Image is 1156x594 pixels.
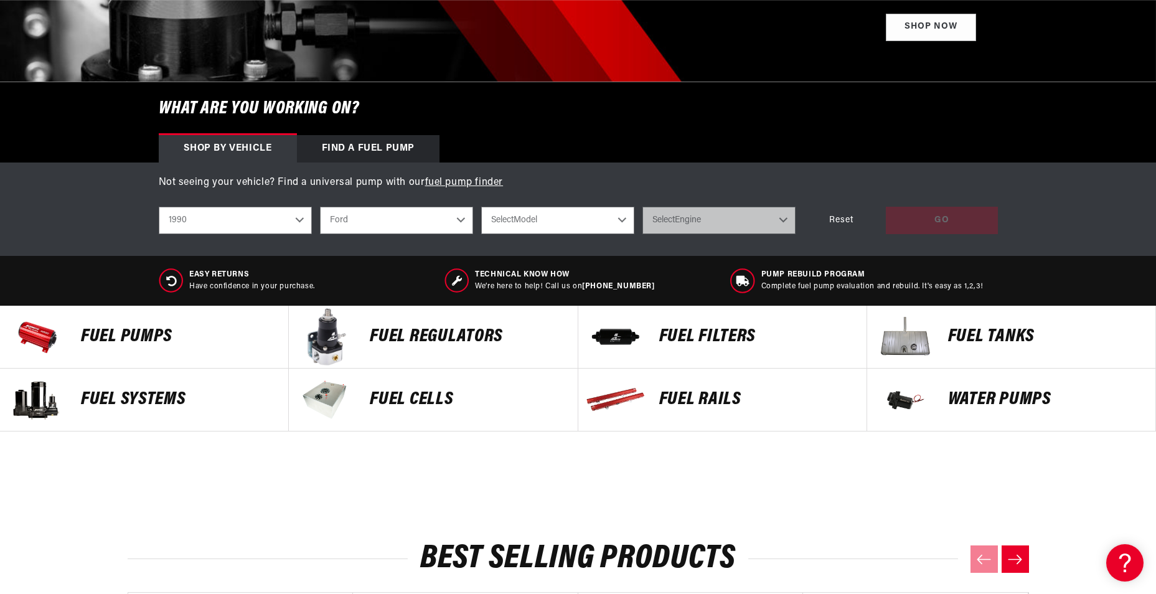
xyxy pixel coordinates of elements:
h2: Best Selling Products [128,544,1029,573]
select: Make [320,207,473,234]
p: FUEL FILTERS [659,328,854,346]
div: Reset [804,207,880,235]
p: Fuel Systems [81,390,276,409]
p: Have confidence in your purchase. [189,281,315,292]
a: Shop Now [886,14,976,42]
img: FUEL REGULATORS [295,306,357,368]
p: We’re here to help! Call us on [475,281,654,292]
p: Water Pumps [948,390,1143,409]
span: Easy Returns [189,270,315,280]
span: Technical Know How [475,270,654,280]
a: FUEL Cells FUEL Cells [289,369,578,431]
button: Next slide [1002,545,1029,573]
p: FUEL REGULATORS [370,328,565,346]
img: Water Pumps [873,369,936,431]
img: Fuel Pumps [6,306,68,368]
a: FUEL REGULATORS FUEL REGULATORS [289,306,578,369]
img: FUEL Rails [585,369,647,431]
p: Not seeing your vehicle? Find a universal pump with our [159,175,998,191]
a: fuel pump finder [425,177,504,187]
button: Previous slide [970,545,998,573]
img: FUEL FILTERS [585,306,647,368]
span: Pump Rebuild program [761,270,984,280]
img: FUEL Cells [295,369,357,431]
a: FUEL FILTERS FUEL FILTERS [578,306,867,369]
select: Model [481,207,634,234]
div: Shop by vehicle [159,135,297,163]
a: FUEL Rails FUEL Rails [578,369,867,431]
img: Fuel Tanks [873,306,936,368]
p: FUEL Cells [370,390,565,409]
select: Engine [642,207,796,234]
h6: What are you working on? [128,82,1029,135]
a: Fuel Tanks Fuel Tanks [867,306,1156,369]
div: Find a Fuel Pump [297,135,440,163]
a: [PHONE_NUMBER] [582,283,654,290]
img: Fuel Systems [6,369,68,431]
p: Fuel Pumps [81,328,276,346]
p: Fuel Tanks [948,328,1143,346]
p: FUEL Rails [659,390,854,409]
a: Water Pumps Water Pumps [867,369,1156,431]
p: Complete fuel pump evaluation and rebuild. It's easy as 1,2,3! [761,281,984,292]
select: Year [159,207,312,234]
